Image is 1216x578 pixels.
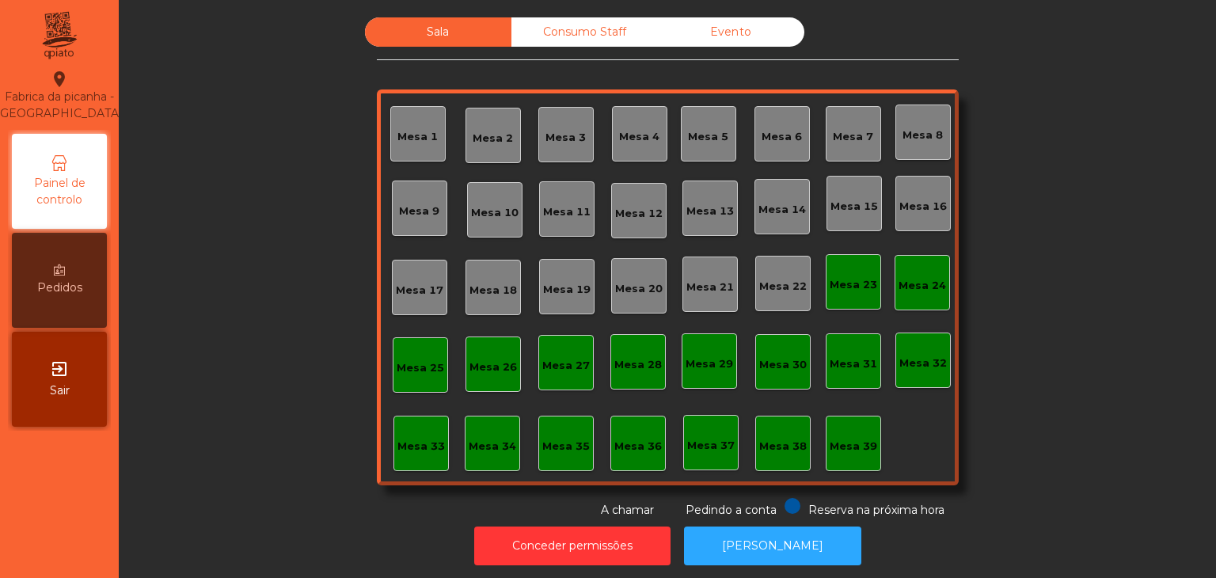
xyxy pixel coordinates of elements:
[16,175,103,208] span: Painel de controlo
[469,283,517,299] div: Mesa 18
[614,439,662,454] div: Mesa 36
[543,204,591,220] div: Mesa 11
[686,203,734,219] div: Mesa 13
[759,279,807,295] div: Mesa 22
[758,202,806,218] div: Mesa 14
[686,356,733,372] div: Mesa 29
[474,527,671,565] button: Conceder permissões
[50,359,69,378] i: exit_to_app
[833,129,873,145] div: Mesa 7
[545,130,586,146] div: Mesa 3
[50,70,69,89] i: location_on
[808,503,944,517] span: Reserva na próxima hora
[762,129,802,145] div: Mesa 6
[542,439,590,454] div: Mesa 35
[397,360,444,376] div: Mesa 25
[899,199,947,215] div: Mesa 16
[40,8,78,63] img: qpiato
[473,131,513,146] div: Mesa 2
[830,439,877,454] div: Mesa 39
[684,527,861,565] button: [PERSON_NAME]
[759,357,807,373] div: Mesa 30
[469,439,516,454] div: Mesa 34
[619,129,659,145] div: Mesa 4
[471,205,519,221] div: Mesa 10
[615,281,663,297] div: Mesa 20
[469,359,517,375] div: Mesa 26
[830,277,877,293] div: Mesa 23
[688,129,728,145] div: Mesa 5
[511,17,658,47] div: Consumo Staff
[365,17,511,47] div: Sala
[899,278,946,294] div: Mesa 24
[396,283,443,299] div: Mesa 17
[601,503,654,517] span: A chamar
[397,129,438,145] div: Mesa 1
[658,17,804,47] div: Evento
[830,356,877,372] div: Mesa 31
[759,439,807,454] div: Mesa 38
[902,127,943,143] div: Mesa 8
[615,206,663,222] div: Mesa 12
[543,282,591,298] div: Mesa 19
[614,357,662,373] div: Mesa 28
[899,356,947,371] div: Mesa 32
[50,382,70,399] span: Sair
[37,279,82,296] span: Pedidos
[686,279,734,295] div: Mesa 21
[397,439,445,454] div: Mesa 33
[686,503,777,517] span: Pedindo a conta
[542,358,590,374] div: Mesa 27
[687,438,735,454] div: Mesa 37
[830,199,878,215] div: Mesa 15
[399,203,439,219] div: Mesa 9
